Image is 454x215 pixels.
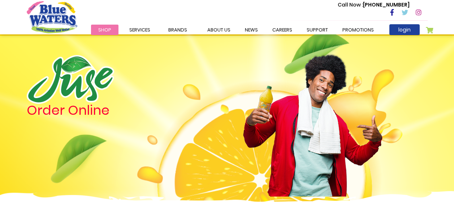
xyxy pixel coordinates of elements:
[238,25,265,35] a: News
[389,24,420,35] a: login
[27,55,114,104] img: logo
[265,25,299,35] a: careers
[335,25,381,35] a: Promotions
[168,26,187,33] span: Brands
[27,104,187,117] h4: Order Online
[129,26,150,33] span: Services
[200,25,238,35] a: about us
[242,42,383,197] img: man.png
[338,1,363,8] span: Call Now :
[299,25,335,35] a: support
[338,1,410,9] p: [PHONE_NUMBER]
[98,26,111,33] span: Shop
[27,1,77,33] a: store logo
